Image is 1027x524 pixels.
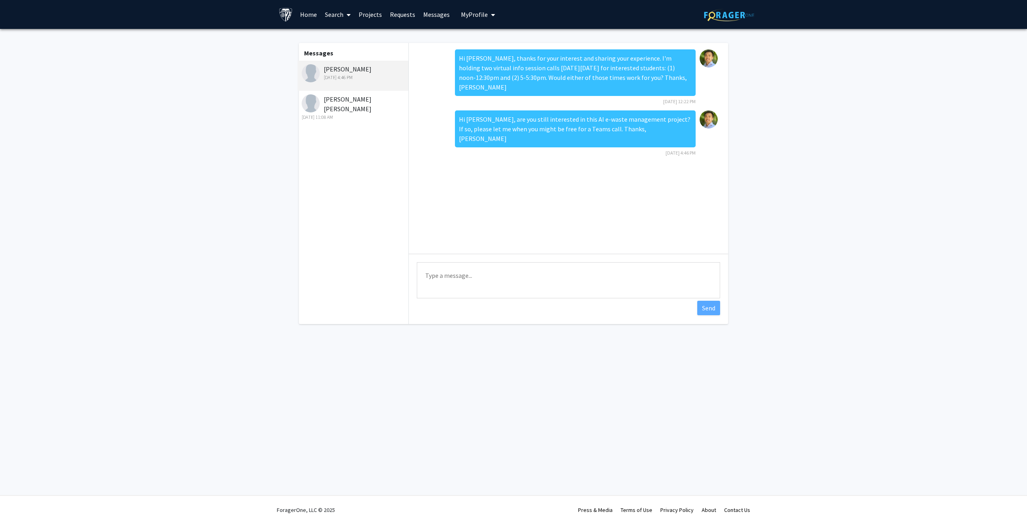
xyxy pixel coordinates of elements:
[663,98,696,104] span: [DATE] 12:22 PM
[455,110,696,147] div: Hi [PERSON_NAME], are you still interested in this AI e-waste management project? If so, please l...
[302,64,320,82] img: Sloane Heredia
[702,506,716,514] a: About
[279,8,293,22] img: Johns Hopkins University Logo
[578,506,613,514] a: Press & Media
[304,49,333,57] b: Messages
[700,110,718,128] img: David Park
[419,0,454,29] a: Messages
[6,488,34,518] iframe: Chat
[724,506,750,514] a: Contact Us
[700,49,718,67] img: David Park
[355,0,386,29] a: Projects
[386,0,419,29] a: Requests
[302,64,406,81] div: [PERSON_NAME]
[302,94,320,112] img: Ahmed Mahfooz Ali Khan
[704,9,754,21] img: ForagerOne Logo
[461,10,488,18] span: My Profile
[302,74,406,81] div: [DATE] 4:46 PM
[660,506,694,514] a: Privacy Policy
[296,0,321,29] a: Home
[697,301,720,315] button: Send
[621,506,652,514] a: Terms of Use
[455,49,696,96] div: Hi [PERSON_NAME], thanks for your interest and sharing your experience. I'm holding two virtual i...
[666,150,696,156] span: [DATE] 4:46 PM
[321,0,355,29] a: Search
[277,496,335,524] div: ForagerOne, LLC © 2025
[302,114,406,121] div: [DATE] 11:08 AM
[417,262,720,298] textarea: Message
[302,94,406,121] div: [PERSON_NAME] [PERSON_NAME]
